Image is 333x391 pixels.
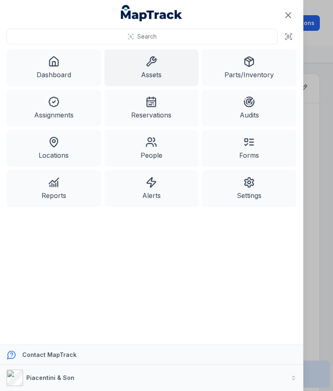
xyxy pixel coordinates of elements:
a: Locations [7,130,101,167]
a: Assignments [7,90,101,126]
strong: Contact MapTrack [22,351,76,358]
button: Close navigation [280,7,297,24]
a: Parts/Inventory [202,49,296,86]
a: Assets [104,49,199,86]
a: Alerts [104,170,199,207]
button: Search [7,29,277,44]
a: Reservations [104,90,199,126]
a: MapTrack [121,5,183,21]
a: People [104,130,199,167]
a: Reports [7,170,101,207]
a: Dashboard [7,49,101,86]
span: Search [137,32,157,41]
a: Audits [202,90,296,126]
strong: Piacentini & Son [26,374,74,381]
a: Forms [202,130,296,167]
a: Settings [202,170,296,207]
